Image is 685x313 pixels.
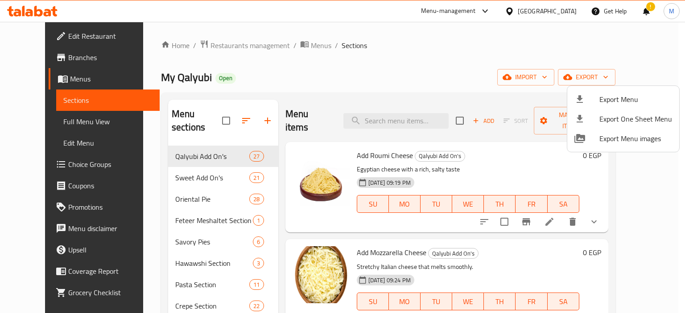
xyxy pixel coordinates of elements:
span: Export One Sheet Menu [599,114,672,124]
span: Export Menu [599,94,672,105]
li: Export menu items [567,89,679,109]
li: Export one sheet menu items [567,109,679,129]
li: Export Menu images [567,129,679,148]
span: Export Menu images [599,133,672,144]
